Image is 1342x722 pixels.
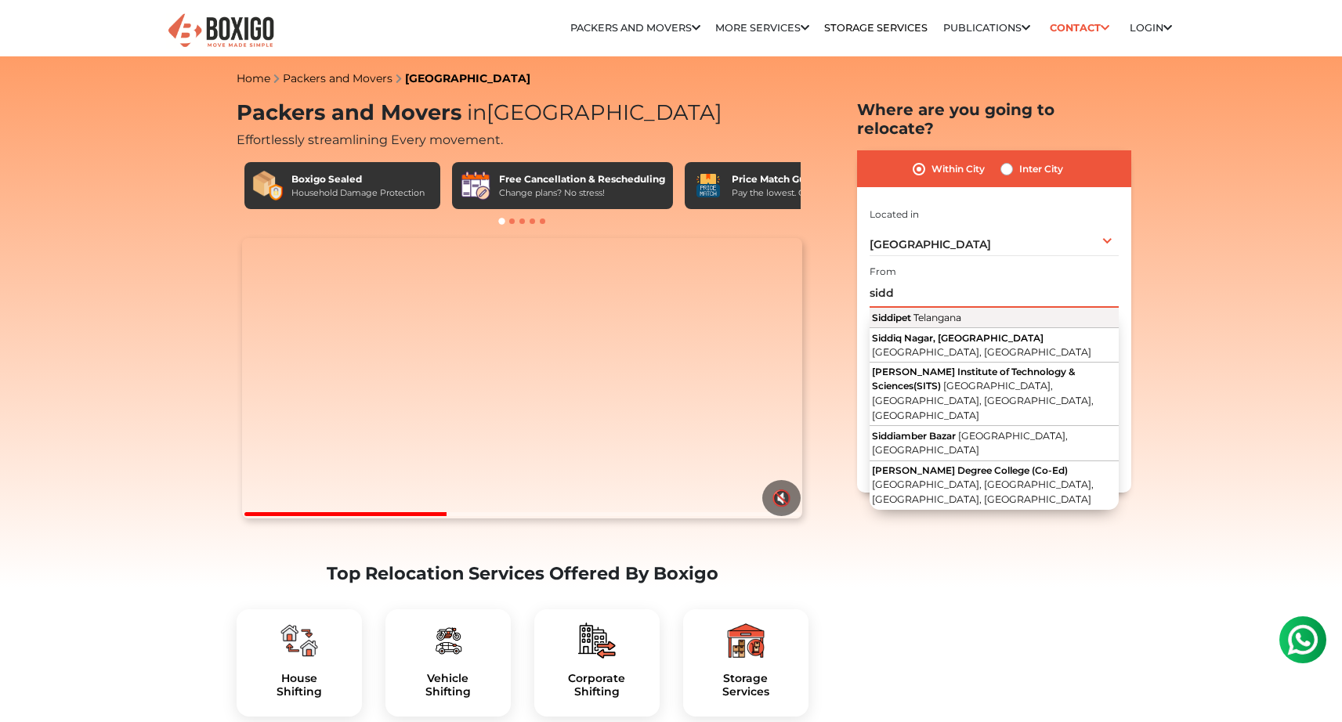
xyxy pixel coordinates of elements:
a: Publications [943,22,1030,34]
a: CorporateShifting [547,672,647,699]
a: Packers and Movers [570,22,700,34]
button: Siddipet Telangana [870,308,1119,328]
a: HouseShifting [249,672,349,699]
span: Telangana [913,312,961,323]
div: Change plans? No stress! [499,186,665,200]
label: Located in [870,208,919,222]
h2: Top Relocation Services Offered By Boxigo [237,563,808,584]
a: Login [1130,22,1172,34]
a: More services [715,22,809,34]
span: [PERSON_NAME] Degree College (Co-Ed) [872,464,1068,476]
span: Siddipet [872,312,911,323]
h5: House Shifting [249,672,349,699]
img: Boxigo Sealed [252,170,284,201]
a: VehicleShifting [398,672,498,699]
span: [GEOGRAPHIC_DATA], [GEOGRAPHIC_DATA] [872,346,1091,358]
img: boxigo_packers_and_movers_plan [280,622,318,659]
button: Siddiamber Bazar [GEOGRAPHIC_DATA], [GEOGRAPHIC_DATA] [870,426,1119,461]
h2: Where are you going to relocate? [857,100,1131,138]
label: Within City [931,160,985,179]
div: Free Cancellation & Rescheduling [499,172,665,186]
img: boxigo_packers_and_movers_plan [578,622,616,659]
label: Inter City [1019,160,1063,179]
a: Packers and Movers [283,71,392,85]
input: Select Building or Nearest Landmark [870,280,1119,308]
img: boxigo_packers_and_movers_plan [727,622,765,659]
div: Pay the lowest. Guaranteed! [732,186,851,200]
span: [PERSON_NAME] Institute of Technology & Sciences(SITS) [872,366,1075,392]
video: Your browser does not support the video tag. [242,238,802,518]
h5: Vehicle Shifting [398,672,498,699]
button: 🔇 [762,480,801,516]
span: [GEOGRAPHIC_DATA] [461,99,722,125]
button: [PERSON_NAME] Institute of Technology & Sciences(SITS) [GEOGRAPHIC_DATA], [GEOGRAPHIC_DATA], [GEO... [870,363,1119,426]
a: Storage Services [824,22,928,34]
div: Household Damage Protection [291,186,425,200]
span: [GEOGRAPHIC_DATA], [GEOGRAPHIC_DATA], [GEOGRAPHIC_DATA], [GEOGRAPHIC_DATA] [872,478,1094,505]
button: [PERSON_NAME] Degree College (Co-Ed) [GEOGRAPHIC_DATA], [GEOGRAPHIC_DATA], [GEOGRAPHIC_DATA], [GE... [870,461,1119,510]
span: in [467,99,487,125]
a: Home [237,71,270,85]
img: Free Cancellation & Rescheduling [460,170,491,201]
button: Siddiq Nagar, [GEOGRAPHIC_DATA] [GEOGRAPHIC_DATA], [GEOGRAPHIC_DATA] [870,328,1119,363]
span: Siddiq Nagar, [GEOGRAPHIC_DATA] [872,332,1044,344]
span: [GEOGRAPHIC_DATA], [GEOGRAPHIC_DATA] [872,430,1068,457]
img: Price Match Guarantee [693,170,724,201]
h5: Storage Services [696,672,796,699]
span: [GEOGRAPHIC_DATA], [GEOGRAPHIC_DATA], [GEOGRAPHIC_DATA], [GEOGRAPHIC_DATA] [872,380,1094,421]
label: From [870,265,896,279]
span: [GEOGRAPHIC_DATA] [870,237,991,251]
span: Effortlessly streamlining Every movement. [237,132,503,147]
img: Boxigo [166,12,276,50]
img: boxigo_packers_and_movers_plan [429,622,467,659]
a: StorageServices [696,672,796,699]
h5: Corporate Shifting [547,672,647,699]
img: whatsapp-icon.svg [16,16,47,47]
a: Contact [1045,16,1115,40]
div: Price Match Guarantee [732,172,851,186]
span: Siddiamber Bazar [872,430,956,442]
h1: Packers and Movers [237,100,808,126]
div: Boxigo Sealed [291,172,425,186]
a: [GEOGRAPHIC_DATA] [405,71,530,85]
